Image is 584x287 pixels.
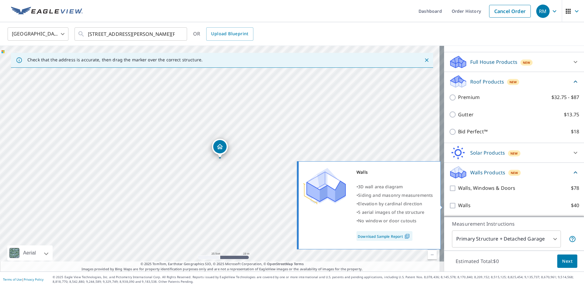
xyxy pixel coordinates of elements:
[458,202,471,209] p: Walls
[571,184,579,192] p: $78
[564,111,579,118] p: $13.75
[571,202,579,209] p: $40
[27,57,203,63] p: Check that the address is accurate, then drag the marker over the correct structure.
[449,55,579,69] div: Full House ProductsNew
[403,234,411,239] img: Pdf Icon
[458,111,474,118] p: Gutter
[470,149,505,156] p: Solar Products
[510,151,518,156] span: New
[8,26,68,43] div: [GEOGRAPHIC_DATA]
[88,26,175,43] input: Search by address or latitude-longitude
[470,58,517,66] p: Full House Products
[489,5,531,18] a: Cancel Order
[557,255,577,268] button: Next
[3,278,43,281] p: |
[356,183,433,191] div: •
[452,220,576,227] p: Measurement Instructions
[470,78,504,85] p: Roof Products
[358,209,424,215] span: 5 aerial images of the structure
[428,250,437,259] a: Current Level 20, Zoom Out
[53,275,581,284] p: © 2025 Eagle View Technologies, Inc. and Pictometry International Corp. All Rights Reserved. Repo...
[267,261,293,266] a: OpenStreetMap
[358,201,422,207] span: Elevation by cardinal direction
[356,231,412,241] a: Download Sample Report
[358,218,416,224] span: No window or door cutouts
[24,277,43,282] a: Privacy Policy
[571,128,579,135] p: $18
[551,94,579,101] p: $32.75 - $87
[449,74,579,89] div: Roof ProductsNew
[458,128,488,135] p: Bid Perfect™
[452,231,561,248] div: Primary Structure + Detached Garage
[193,27,253,41] div: OR
[536,5,550,18] div: RM
[356,208,433,217] div: •
[356,191,433,200] div: •
[356,200,433,208] div: •
[356,217,433,225] div: •
[449,165,579,179] div: Walls ProductsNew
[3,277,22,282] a: Terms of Use
[449,145,579,160] div: Solar ProductsNew
[509,80,517,84] span: New
[212,139,228,158] div: Dropped pin, building 1, Residential property, 4755 Eriks Blvd Saint Paul, MN 55122
[21,245,38,261] div: Aerial
[356,168,433,176] div: Walls
[141,261,304,267] span: © 2025 TomTom, Earthstar Geographics SIO, © 2025 Microsoft Corporation, ©
[211,30,248,38] span: Upload Blueprint
[206,27,253,41] a: Upload Blueprint
[511,170,518,175] span: New
[523,60,530,65] span: New
[7,245,53,261] div: Aerial
[562,258,572,265] span: Next
[458,94,480,101] p: Premium
[470,169,505,176] p: Walls Products
[294,261,304,266] a: Terms
[423,56,431,64] button: Close
[303,168,346,204] img: Premium
[569,235,576,243] span: Your report will include the primary structure and a detached garage if one exists.
[358,184,403,190] span: 3D wall area diagram
[358,192,433,198] span: Siding and masonry measurements
[11,7,83,16] img: EV Logo
[451,255,504,268] p: Estimated Total: $0
[458,184,515,192] p: Walls, Windows & Doors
